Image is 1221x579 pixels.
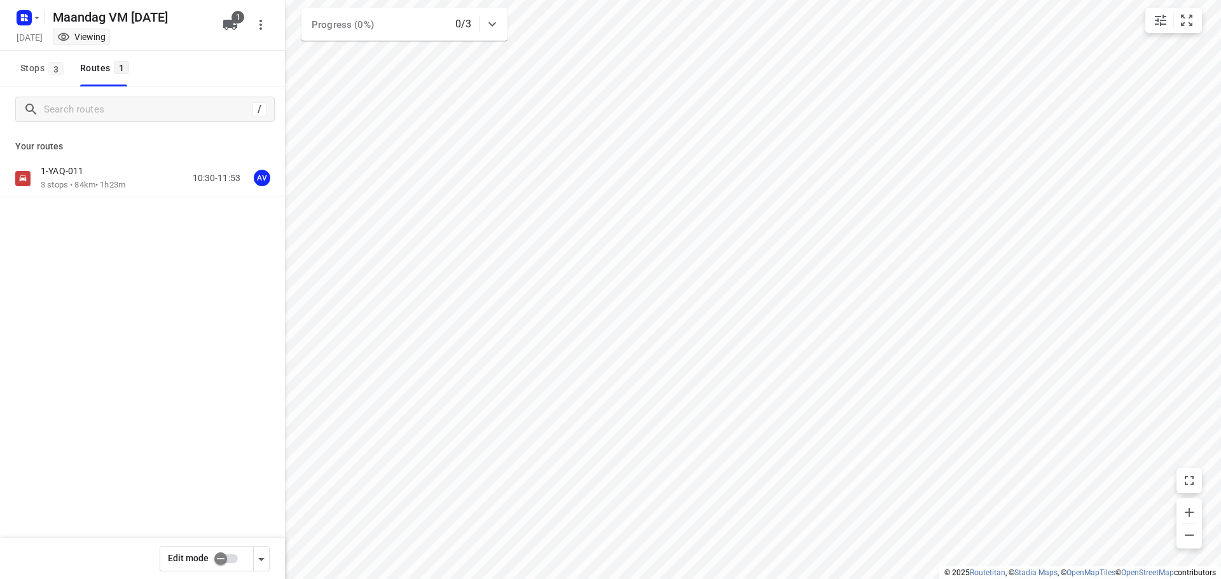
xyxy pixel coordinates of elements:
[41,179,125,191] p: 3 stops • 84km • 1h23m
[970,568,1005,577] a: Routetitan
[254,550,269,566] div: Driver app settings
[20,60,67,76] span: Stops
[15,140,270,153] p: Your routes
[1148,8,1173,33] button: Map settings
[217,12,243,37] button: 1
[48,62,64,75] span: 3
[248,12,273,37] button: More
[168,553,209,563] span: Edit mode
[231,11,244,24] span: 1
[1014,568,1058,577] a: Stadia Maps
[41,165,91,177] p: 1-YAQ-011
[44,100,252,119] input: Search routes
[1145,8,1202,33] div: small contained button group
[193,172,240,185] p: 10:30-11:53
[114,61,129,74] span: 1
[944,568,1216,577] li: © 2025 , © , © © contributors
[455,17,471,32] p: 0/3
[252,102,266,116] div: /
[80,60,133,76] div: Routes
[57,31,106,43] div: You are currently in view mode. To make any changes, go to edit project.
[1174,8,1199,33] button: Fit zoom
[1121,568,1174,577] a: OpenStreetMap
[312,19,374,31] span: Progress (0%)
[1066,568,1115,577] a: OpenMapTiles
[301,8,507,41] div: Progress (0%)0/3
